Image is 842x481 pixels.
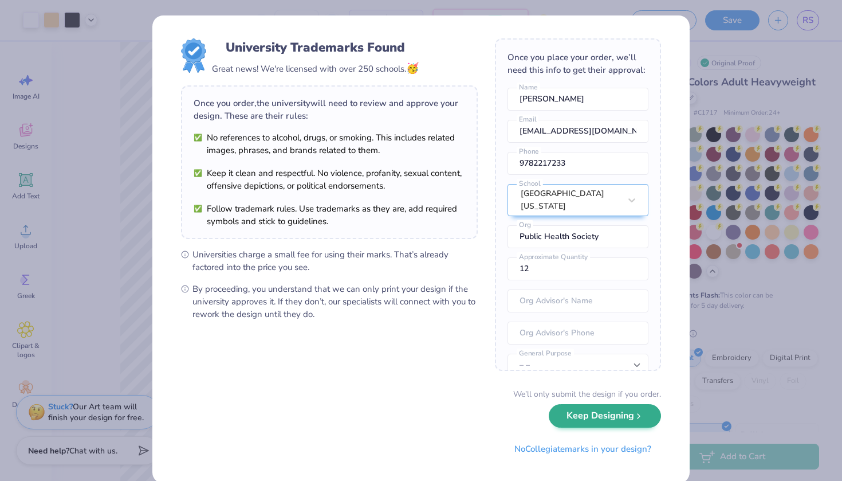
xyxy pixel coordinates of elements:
[507,257,648,280] input: Approximate Quantity
[507,322,648,345] input: Org Advisor's Phone
[549,404,661,428] button: Keep Designing
[507,120,648,143] input: Email
[212,61,419,76] div: Great news! We're licensed with over 250 schools.
[507,152,648,175] input: Phone
[192,248,478,273] span: Universities charge a small fee for using their marks. That’s already factored into the price you...
[513,388,661,400] div: We’ll only submit the design if you order.
[181,38,206,73] img: License badge
[505,437,661,461] button: NoCollegiatemarks in your design?
[406,61,419,75] span: 🥳
[194,167,465,192] li: Keep it clean and respectful. No violence, profanity, sexual content, offensive depictions, or po...
[226,38,405,57] div: University Trademarks Found
[192,283,478,320] span: By proceeding, you understand that we can only print your design if the university approves it. I...
[194,202,465,228] li: Follow trademark rules. Use trademarks as they are, add required symbols and stick to guidelines.
[507,88,648,111] input: Name
[507,290,648,312] input: Org Advisor's Name
[521,187,620,213] div: [GEOGRAPHIC_DATA][US_STATE]
[194,97,465,122] div: Once you order, the university will need to review and approve your design. These are their rules:
[507,51,648,76] div: Once you place your order, we’ll need this info to get their approval:
[507,225,648,248] input: Org
[194,131,465,157] li: No references to alcohol, drugs, or smoking. This includes related images, phrases, and brands re...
